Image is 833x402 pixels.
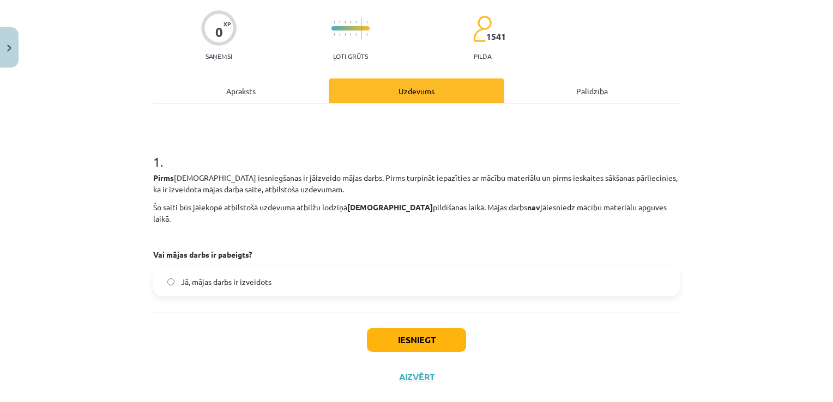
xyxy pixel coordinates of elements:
span: Jā, mājas darbs ir izveidots [181,276,271,288]
button: Aizvērt [396,371,437,382]
img: icon-short-line-57e1e144782c952c97e751825c79c345078a6d821885a25fce030b3d8c18986b.svg [350,33,351,36]
img: icon-short-line-57e1e144782c952c97e751825c79c345078a6d821885a25fce030b3d8c18986b.svg [345,21,346,23]
img: icon-short-line-57e1e144782c952c97e751825c79c345078a6d821885a25fce030b3d8c18986b.svg [355,21,357,23]
img: icon-short-line-57e1e144782c952c97e751825c79c345078a6d821885a25fce030b3d8c18986b.svg [334,33,335,36]
span: XP [224,21,231,27]
strong: Pirms [153,173,174,182]
img: icon-short-line-57e1e144782c952c97e751825c79c345078a6d821885a25fce030b3d8c18986b.svg [345,33,346,36]
div: Palīdzība [504,78,680,103]
span: 1541 [486,32,506,41]
img: students-c634bb4e5e11cddfef0936a35e636f08e4e9abd3cc4e673bd6f9a4125e45ecb1.svg [473,15,492,42]
p: Saņemsi [201,52,237,60]
img: icon-short-line-57e1e144782c952c97e751825c79c345078a6d821885a25fce030b3d8c18986b.svg [355,33,357,36]
img: icon-short-line-57e1e144782c952c97e751825c79c345078a6d821885a25fce030b3d8c18986b.svg [339,33,340,36]
img: icon-short-line-57e1e144782c952c97e751825c79c345078a6d821885a25fce030b3d8c18986b.svg [366,33,367,36]
div: 0 [215,25,223,40]
h1: 1 . [153,135,680,169]
img: icon-short-line-57e1e144782c952c97e751825c79c345078a6d821885a25fce030b3d8c18986b.svg [366,21,367,23]
p: Šo saiti būs jāiekopē atbilstošā uzdevuma atbilžu lodziņā pildīšanas laikā. Mājas darbs jāiesnied... [153,202,680,224]
strong: Vai mājas darbs ir pabeigts? [153,249,252,259]
img: icon-short-line-57e1e144782c952c97e751825c79c345078a6d821885a25fce030b3d8c18986b.svg [339,21,340,23]
img: icon-close-lesson-0947bae3869378f0d4975bcd49f059093ad1ed9edebbc8119c70593378902aed.svg [7,45,11,52]
div: Apraksts [153,78,329,103]
img: icon-long-line-d9ea69661e0d244f92f715978eff75569469978d946b2353a9bb055b3ed8787d.svg [361,18,362,39]
strong: nav [527,202,540,212]
img: icon-short-line-57e1e144782c952c97e751825c79c345078a6d821885a25fce030b3d8c18986b.svg [334,21,335,23]
p: [DEMOGRAPHIC_DATA] iesniegšanas ir jāizveido mājas darbs. Pirms turpināt iepazīties ar mācību mat... [153,172,680,195]
strong: [DEMOGRAPHIC_DATA] [347,202,433,212]
p: Ļoti grūts [333,52,368,60]
input: Jā, mājas darbs ir izveidots [167,278,174,285]
p: pilda [474,52,491,60]
button: Iesniegt [367,328,466,352]
img: icon-short-line-57e1e144782c952c97e751825c79c345078a6d821885a25fce030b3d8c18986b.svg [350,21,351,23]
div: Uzdevums [329,78,504,103]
